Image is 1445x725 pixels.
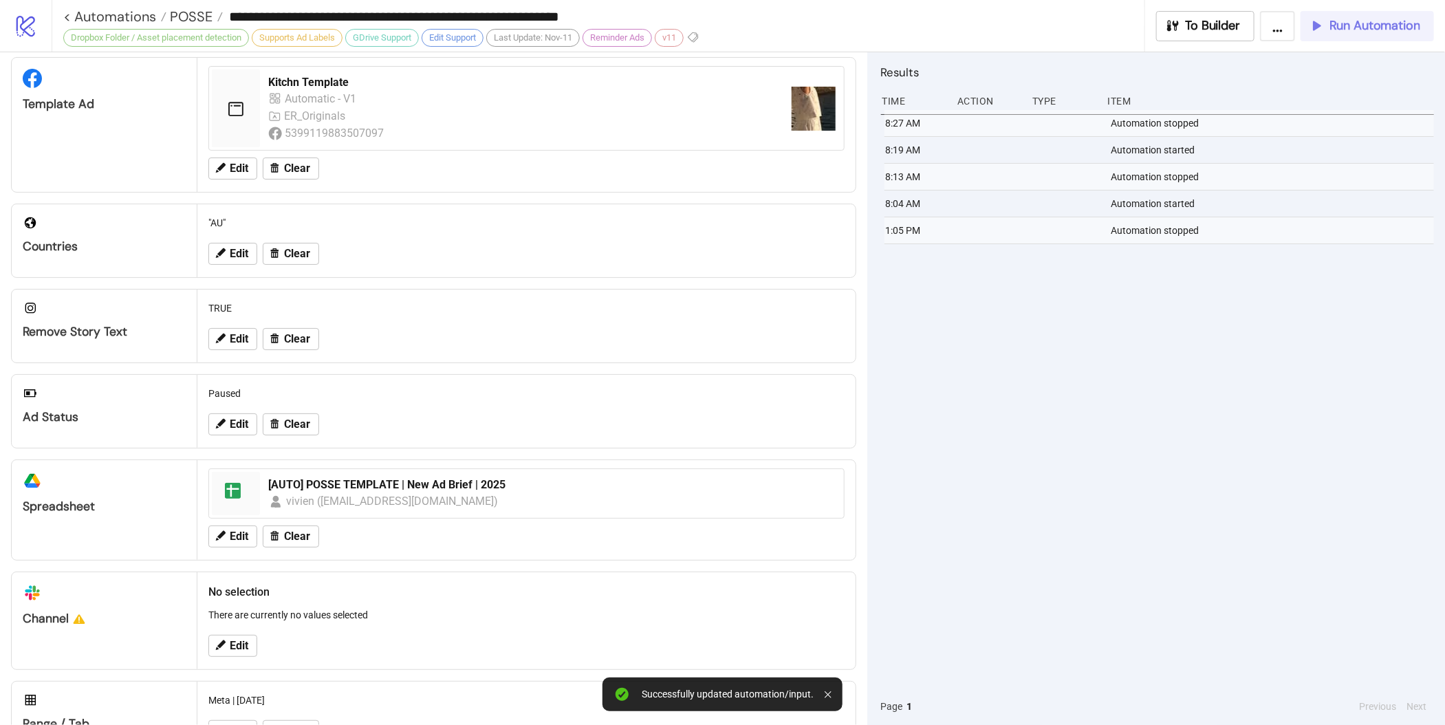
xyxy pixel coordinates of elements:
div: 8:19 AM [884,137,950,163]
a: POSSE [166,10,223,23]
span: Edit [230,530,248,543]
div: vivien ([EMAIL_ADDRESS][DOMAIN_NAME]) [286,493,499,510]
button: Clear [263,526,319,548]
div: Ad Status [23,409,186,425]
span: Clear [284,418,310,431]
div: Automation started [1109,191,1437,217]
div: Spreadsheet [23,499,186,515]
div: Time [881,88,946,114]
button: Clear [263,158,319,180]
div: Countries [23,239,186,255]
span: Edit [230,248,248,260]
span: Edit [230,333,248,345]
button: Next [1403,699,1431,714]
button: To Builder [1156,11,1255,41]
div: 8:27 AM [884,110,950,136]
div: v11 [655,29,684,47]
div: Automation stopped [1109,217,1437,244]
span: Clear [284,248,310,260]
span: Edit [230,640,248,652]
div: Automation stopped [1109,164,1437,190]
span: Page [881,699,903,714]
div: 5399119883507097 [285,125,387,142]
div: [AUTO] POSSE TEMPLATE | New Ad Brief | 2025 [268,477,836,493]
p: There are currently no values selected [208,607,845,623]
div: Type [1031,88,1096,114]
div: Paused [203,380,850,407]
button: Edit [208,635,257,657]
div: 8:13 AM [884,164,950,190]
button: Previous [1355,699,1400,714]
button: Edit [208,158,257,180]
button: Edit [208,243,257,265]
span: Clear [284,162,310,175]
img: https://scontent.fmnl25-1.fna.fbcdn.net/v/t15.13418-10/505411614_1448313389527926_473747427658521... [792,87,836,131]
div: 8:04 AM [884,191,950,217]
div: "AU" [203,210,850,236]
div: Remove Story Text [23,324,186,340]
div: Edit Support [422,29,484,47]
div: Reminder Ads [583,29,652,47]
button: Run Automation [1301,11,1434,41]
button: ... [1260,11,1295,41]
h2: Results [881,63,1434,81]
div: Supports Ad Labels [252,29,343,47]
span: Clear [284,333,310,345]
span: Run Automation [1329,18,1420,34]
a: < Automations [63,10,166,23]
div: Template Ad [23,96,186,112]
span: Clear [284,530,310,543]
button: Clear [263,243,319,265]
span: POSSE [166,8,213,25]
div: Successfully updated automation/input. [642,689,814,700]
div: Channel [23,611,186,627]
div: Meta | [DATE] [203,687,850,713]
div: Item [1106,88,1434,114]
div: Kitchn Template [268,75,781,90]
span: Edit [230,418,248,431]
div: Automatic - V1 [285,90,359,107]
div: Automation started [1109,137,1437,163]
span: To Builder [1186,18,1241,34]
div: Dropbox Folder / Asset placement detection [63,29,249,47]
div: Automation stopped [1109,110,1437,136]
div: TRUE [203,295,850,321]
button: Edit [208,526,257,548]
div: 1:05 PM [884,217,950,244]
div: ER_Originals [284,107,349,125]
span: Edit [230,162,248,175]
button: Clear [263,413,319,435]
div: GDrive Support [345,29,419,47]
button: Edit [208,328,257,350]
button: Edit [208,413,257,435]
div: Last Update: Nov-11 [486,29,580,47]
h2: No selection [208,583,845,600]
button: 1 [903,699,917,714]
div: Action [956,88,1021,114]
button: Clear [263,328,319,350]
